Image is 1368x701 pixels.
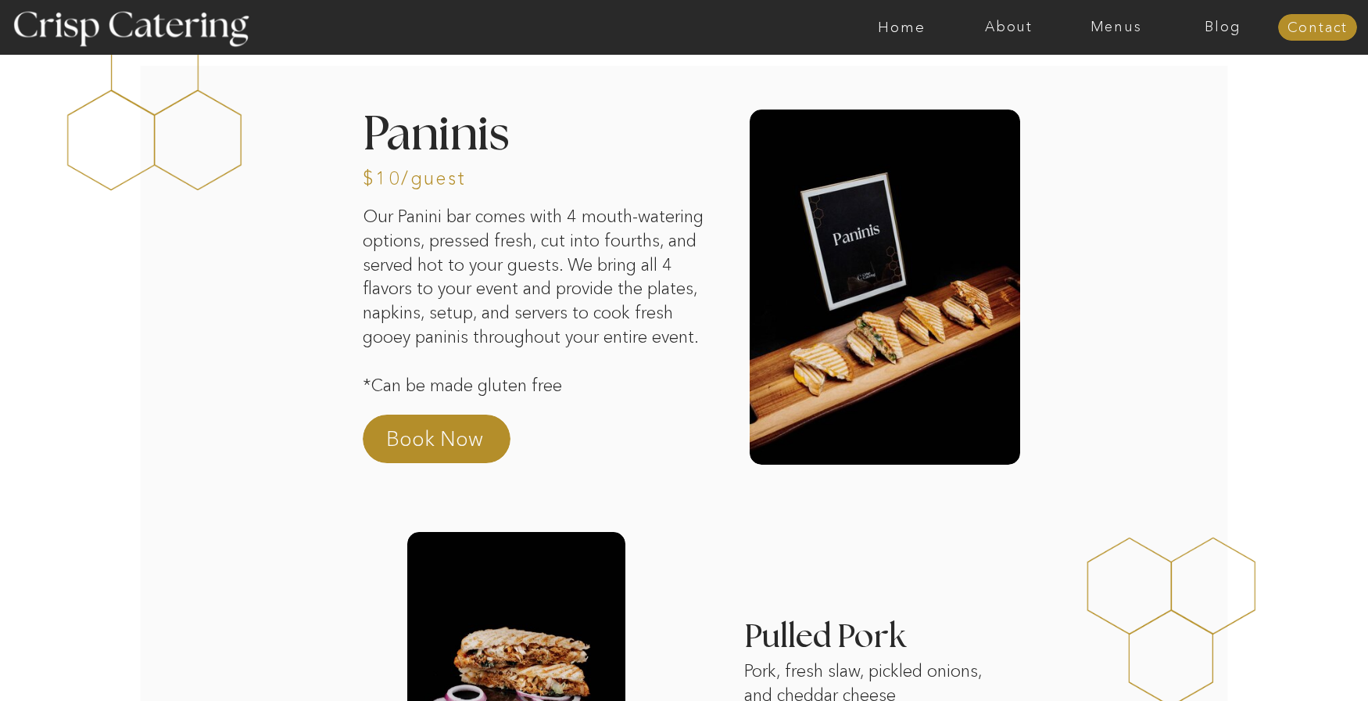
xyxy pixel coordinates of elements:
a: Menus [1062,20,1169,35]
p: Our Panini bar comes with 4 mouth-watering options, pressed fresh, cut into fourths, and served h... [363,205,710,422]
a: Blog [1169,20,1277,35]
a: Contact [1278,20,1357,36]
h3: $10/guest [363,169,452,184]
a: About [955,20,1062,35]
h3: Pulled Pork [744,621,1243,636]
iframe: podium webchat widget prompt [1102,455,1368,642]
a: Book Now [386,425,524,462]
a: Home [848,20,955,35]
h2: Paninis [363,112,663,153]
iframe: podium webchat widget bubble [1212,623,1368,701]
